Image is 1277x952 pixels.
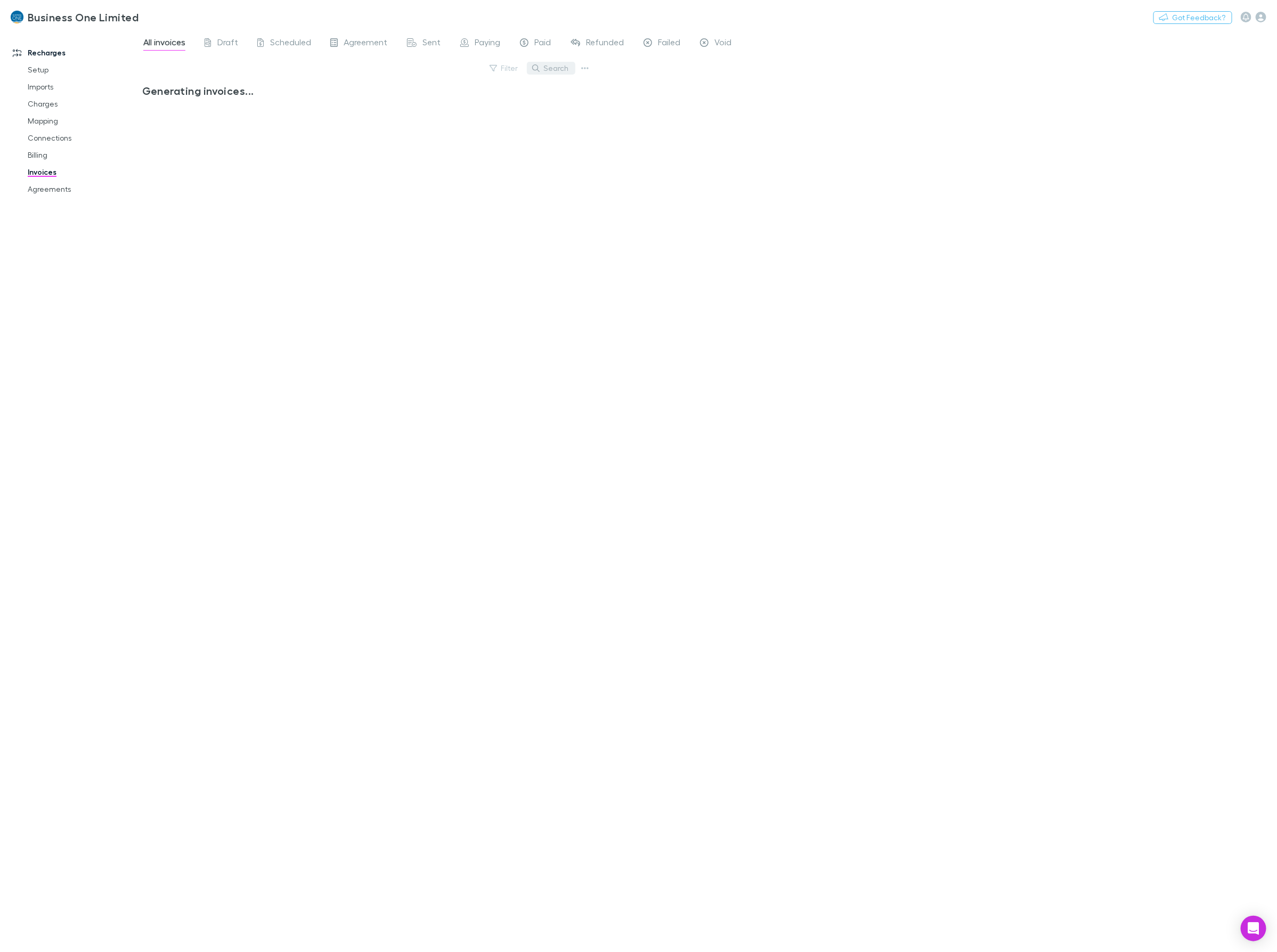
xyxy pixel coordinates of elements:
[17,164,150,181] a: Invoices
[587,37,624,51] span: Refunded
[17,61,150,78] a: Setup
[4,4,145,30] a: Business One Limited
[17,181,150,198] a: Agreements
[344,37,388,51] span: Agreement
[17,147,150,164] a: Billing
[715,37,732,51] span: Void
[28,11,139,23] h3: Business One Limited
[658,37,681,51] span: Failed
[17,95,150,112] a: Charges
[17,112,150,129] a: Mapping
[142,84,584,97] h3: Generating invoices...
[217,37,238,51] span: Draft
[423,37,441,51] span: Sent
[2,44,150,61] a: Recharges
[535,37,551,51] span: Paid
[475,37,501,51] span: Paying
[17,129,150,147] a: Connections
[143,37,185,51] span: All invoices
[17,78,150,95] a: Imports
[11,11,23,23] img: Business One Limited's Logo
[1153,11,1232,24] button: Got Feedback?
[1241,916,1266,941] div: Open Intercom Messenger
[270,37,311,51] span: Scheduled
[527,62,575,75] button: Search
[484,62,525,75] button: Filter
